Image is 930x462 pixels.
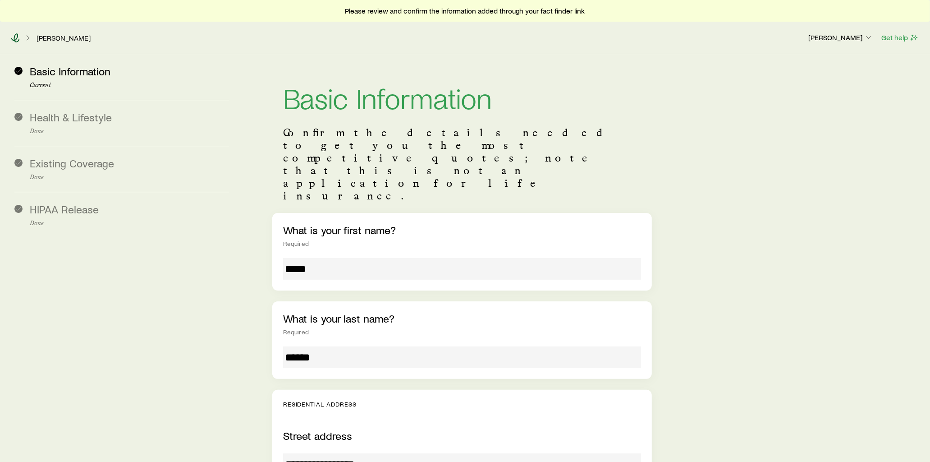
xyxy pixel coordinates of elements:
label: Street address [283,429,352,442]
span: Please review and confirm the information added through your fact finder link [345,6,585,15]
div: Required [283,240,641,247]
p: Residential Address [283,401,641,408]
span: Basic Information [30,65,110,78]
h1: Basic Information [283,83,641,112]
p: Done [30,220,229,227]
span: Health & Lifestyle [30,111,112,124]
p: What is your first name? [283,224,641,236]
a: [PERSON_NAME] [36,34,91,42]
p: Done [30,174,229,181]
button: [PERSON_NAME] [808,32,874,43]
p: [PERSON_NAME] [808,33,873,42]
div: Required [283,328,641,336]
span: HIPAA Release [30,203,99,216]
p: Confirm the details needed to get you the most competitive quotes; note that this is not an appli... [283,126,641,202]
span: Existing Coverage [30,157,114,170]
p: Current [30,82,229,89]
p: What is your last name? [283,312,641,325]
p: Done [30,128,229,135]
button: Get help [881,32,919,43]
